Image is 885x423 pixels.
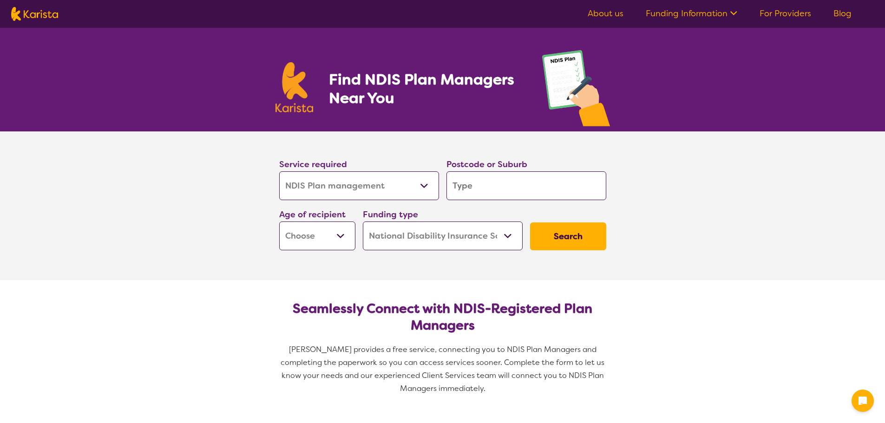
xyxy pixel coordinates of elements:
[542,50,610,131] img: plan-management
[530,222,606,250] button: Search
[279,159,347,170] label: Service required
[275,62,314,112] img: Karista logo
[446,159,527,170] label: Postcode or Suburb
[833,8,852,19] a: Blog
[279,209,346,220] label: Age of recipient
[11,7,58,21] img: Karista logo
[287,300,599,334] h2: Seamlessly Connect with NDIS-Registered Plan Managers
[329,70,523,107] h1: Find NDIS Plan Managers Near You
[446,171,606,200] input: Type
[588,8,623,19] a: About us
[363,209,418,220] label: Funding type
[646,8,737,19] a: Funding Information
[760,8,811,19] a: For Providers
[281,345,606,393] span: [PERSON_NAME] provides a free service, connecting you to NDIS Plan Managers and completing the pa...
